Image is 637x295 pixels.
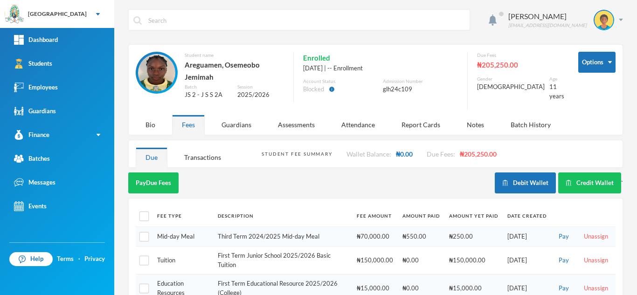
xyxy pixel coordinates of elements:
[303,64,458,73] div: [DATE] | -- Enrollment
[262,151,332,158] div: Student Fee Summary
[352,206,398,226] th: Fee Amount
[174,147,231,167] div: Transactions
[237,83,284,90] div: Session
[5,5,24,24] img: logo
[185,52,284,59] div: Student name
[383,85,458,94] div: glh24c109
[595,11,613,29] img: STUDENT
[14,106,56,116] div: Guardians
[147,10,465,31] input: Search
[172,115,205,135] div: Fees
[503,226,551,247] td: [DATE]
[28,10,87,18] div: [GEOGRAPHIC_DATA]
[14,201,47,211] div: Events
[352,226,398,247] td: ₦70,000.00
[213,226,352,247] td: Third Term 2024/2025 Mid-day Meal
[444,247,503,274] td: ₦150,000.00
[477,75,545,82] div: Gender
[578,52,616,73] button: Options
[237,90,284,100] div: 2025/2026
[501,115,561,135] div: Batch History
[352,247,398,274] td: ₦150,000.00
[444,226,503,247] td: ₦250.00
[152,247,213,274] td: Tuition
[213,247,352,274] td: First Term Junior School 2025/2026 Basic Tuition
[136,115,165,135] div: Bio
[303,85,324,94] span: Blocked
[457,115,494,135] div: Notes
[185,90,230,100] div: JS 2 - J S S 2A
[477,59,564,71] div: ₦205,250.00
[581,232,611,242] button: Unassign
[212,115,261,135] div: Guardians
[84,254,105,264] a: Privacy
[556,232,572,242] button: Pay
[508,22,587,29] div: [EMAIL_ADDRESS][DOMAIN_NAME]
[396,150,413,158] span: ₦0.00
[14,130,49,140] div: Finance
[138,54,175,91] img: STUDENT
[495,172,556,193] button: Debit Wallet
[213,206,352,226] th: Description
[185,83,230,90] div: Batch
[549,82,564,101] div: 11 years
[558,172,621,193] button: Credit Wallet
[581,255,611,266] button: Unassign
[495,172,623,193] div: `
[78,254,80,264] div: ·
[14,82,58,92] div: Employees
[556,255,572,266] button: Pay
[332,115,385,135] div: Attendance
[398,226,444,247] td: ₦550.00
[549,75,564,82] div: Age
[460,150,497,158] span: ₦205,250.00
[303,52,330,64] span: Enrolled
[152,206,213,226] th: Fee Type
[398,247,444,274] td: ₦0.00
[383,78,458,85] div: Admission Number
[503,247,551,274] td: [DATE]
[128,172,179,193] button: PayDue Fees
[268,115,325,135] div: Assessments
[14,35,58,45] div: Dashboard
[477,82,545,92] div: [DEMOGRAPHIC_DATA]
[581,283,611,294] button: Unassign
[303,78,378,85] div: Account Status
[556,283,572,294] button: Pay
[136,147,167,167] div: Due
[503,206,551,226] th: Date Created
[57,254,74,264] a: Terms
[14,59,52,69] div: Students
[9,252,53,266] a: Help
[508,11,587,22] div: [PERSON_NAME]
[14,178,55,187] div: Messages
[346,150,391,158] span: Wallet Balance:
[329,86,335,92] i: info
[477,52,564,59] div: Due Fees
[444,206,503,226] th: Amount Yet Paid
[152,226,213,247] td: Mid-day Meal
[398,206,444,226] th: Amount Paid
[185,59,284,83] div: Areguamen, Osemeobo Jemimah
[14,154,50,164] div: Batches
[427,150,455,158] span: Due Fees:
[392,115,450,135] div: Report Cards
[133,16,142,25] img: search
